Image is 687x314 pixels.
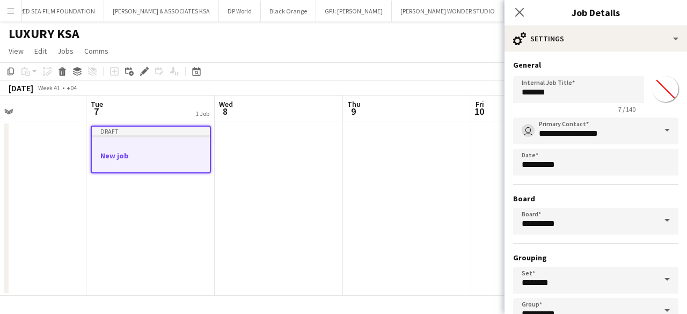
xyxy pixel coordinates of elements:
span: Jobs [57,46,74,56]
a: Comms [80,44,113,58]
span: Comms [84,46,108,56]
span: View [9,46,24,56]
span: Wed [219,99,233,109]
span: Edit [34,46,47,56]
span: 10 [474,105,484,118]
span: Week 41 [35,84,62,92]
div: 1 Job [195,109,209,118]
h3: New job [92,151,210,160]
div: Settings [505,26,687,52]
h3: Board [513,194,678,203]
button: Black Orange [261,1,316,21]
span: 7 [89,105,103,118]
button: [PERSON_NAME] WONDER STUDIO [392,1,504,21]
app-job-card: DraftNew job [91,126,211,173]
button: GPJ: [PERSON_NAME] [316,1,392,21]
span: Thu [347,99,361,109]
button: [PERSON_NAME] & ASSOCIATES KSA [104,1,219,21]
a: Edit [30,44,51,58]
a: Jobs [53,44,78,58]
h3: Grouping [513,253,678,262]
a: View [4,44,28,58]
button: The XP Solutions KSA [504,1,578,21]
button: RED SEA FILM FOUNDATION [11,1,104,21]
div: +04 [67,84,77,92]
button: DP World [219,1,261,21]
span: 7 / 140 [610,105,644,113]
h3: Job Details [505,5,687,19]
div: Draft [92,127,210,135]
span: Fri [476,99,484,109]
span: 9 [346,105,361,118]
span: Tue [91,99,103,109]
h3: General [513,60,678,70]
h1: LUXURY KSA [9,26,79,42]
div: [DATE] [9,83,33,93]
span: 8 [217,105,233,118]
